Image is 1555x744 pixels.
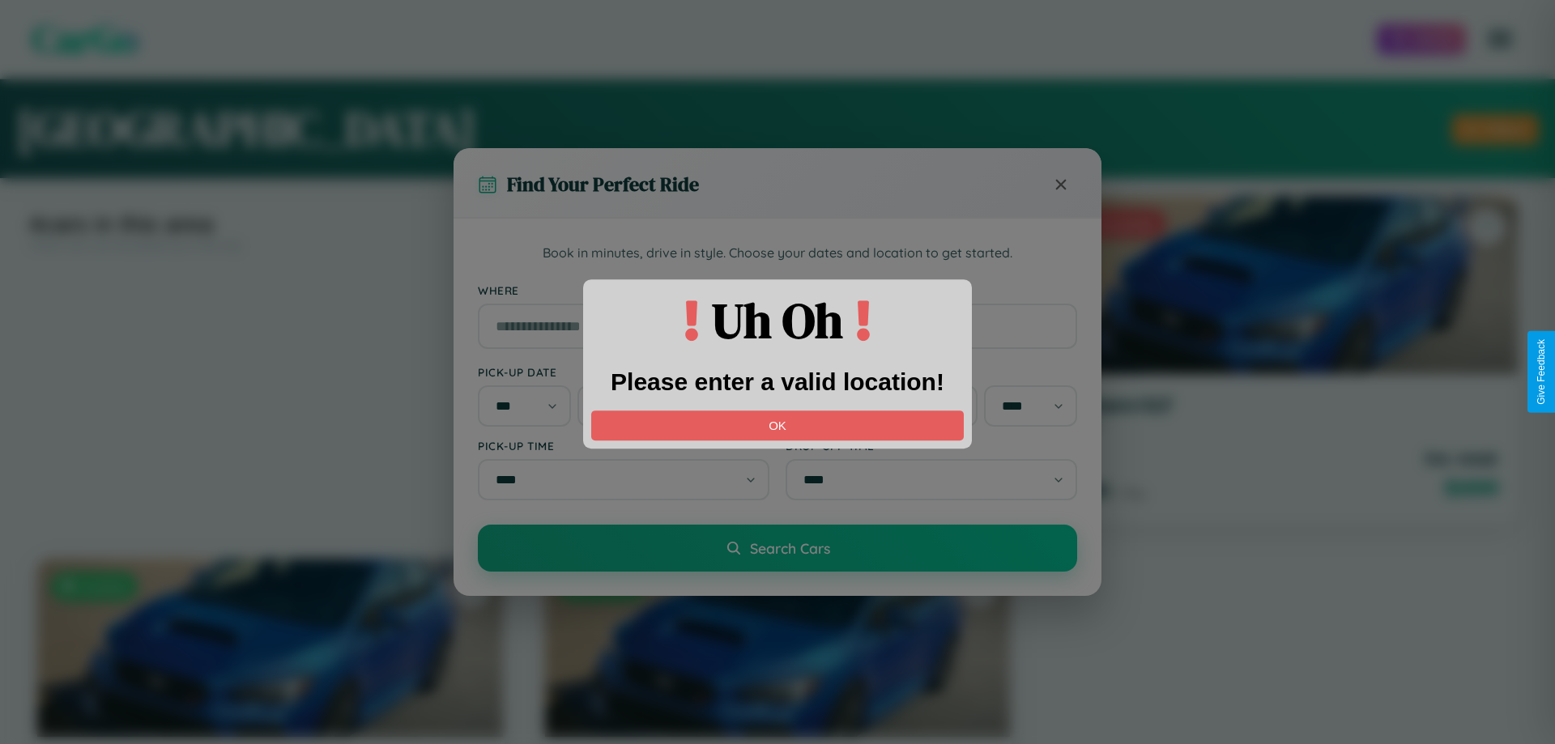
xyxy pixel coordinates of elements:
[507,171,699,198] h3: Find Your Perfect Ride
[786,439,1077,453] label: Drop-off Time
[786,365,1077,379] label: Drop-off Date
[478,439,769,453] label: Pick-up Time
[478,365,769,379] label: Pick-up Date
[750,539,830,557] span: Search Cars
[478,283,1077,297] label: Where
[478,243,1077,264] p: Book in minutes, drive in style. Choose your dates and location to get started.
